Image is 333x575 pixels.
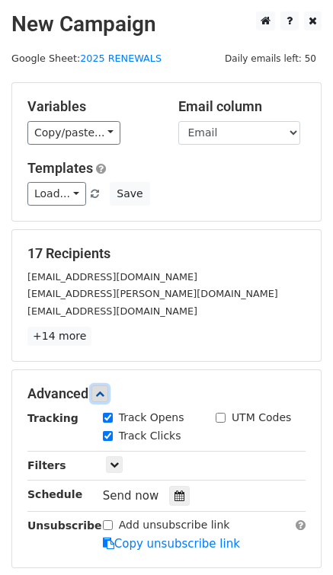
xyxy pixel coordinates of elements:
strong: Unsubscribe [27,519,102,532]
a: Load... [27,182,86,206]
small: [EMAIL_ADDRESS][DOMAIN_NAME] [27,271,197,283]
h5: Email column [178,98,306,115]
a: Templates [27,160,93,176]
strong: Schedule [27,488,82,500]
strong: Filters [27,459,66,471]
a: 2025 RENEWALS [80,53,162,64]
label: Track Clicks [119,428,181,444]
small: [EMAIL_ADDRESS][PERSON_NAME][DOMAIN_NAME] [27,288,278,299]
label: Add unsubscribe link [119,517,230,533]
h5: Advanced [27,385,306,402]
span: Send now [103,489,159,503]
label: Track Opens [119,410,184,426]
button: Save [110,182,149,206]
a: Daily emails left: 50 [219,53,322,64]
h5: 17 Recipients [27,245,306,262]
a: Copy unsubscribe link [103,537,240,551]
span: Daily emails left: 50 [219,50,322,67]
h5: Variables [27,98,155,115]
h2: New Campaign [11,11,322,37]
small: Google Sheet: [11,53,162,64]
label: UTM Codes [232,410,291,426]
strong: Tracking [27,412,78,424]
iframe: Chat Widget [257,502,333,575]
a: +14 more [27,327,91,346]
small: [EMAIL_ADDRESS][DOMAIN_NAME] [27,305,197,317]
a: Copy/paste... [27,121,120,145]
